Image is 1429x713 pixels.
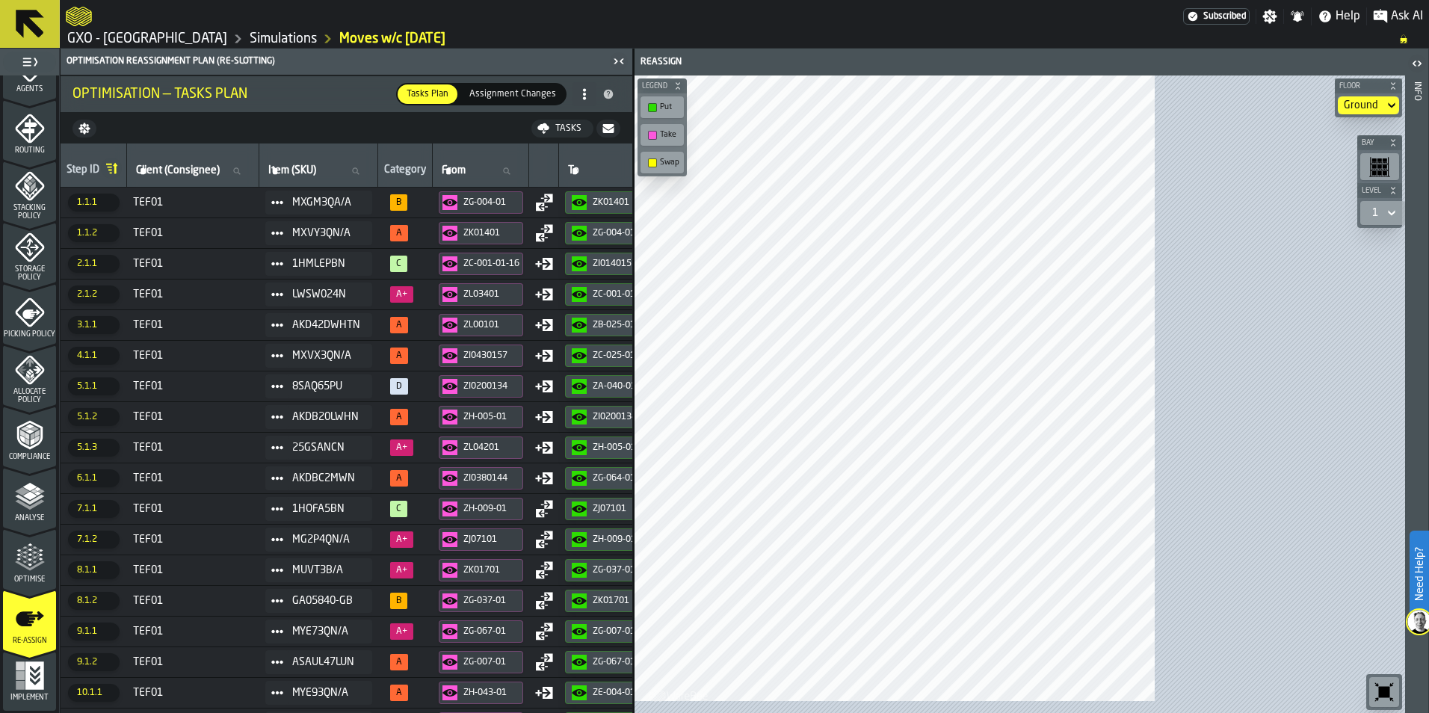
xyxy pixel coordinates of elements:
div: Move Type: Swap (exchange) [535,531,553,549]
span: TEF01 [133,534,253,546]
button: button-ZH-009-01 [439,498,523,520]
input: label [565,161,667,181]
span: MXVX3QN/A [292,350,360,362]
span: 30% [390,623,413,640]
div: ZI0200134 [593,412,649,422]
span: 9.1.1 [68,623,120,641]
button: button-ZJ07101 [439,528,523,551]
button: button-ZG-067-01 [439,620,523,643]
div: ZH-005-01 [593,442,649,453]
button: button-ZL03401 [439,283,523,306]
div: button-toolbar-undefined [638,121,687,149]
span: Assignment Changes [463,87,562,101]
div: ZK01701 [593,596,649,606]
span: GA05840-GB [292,595,360,607]
span: MG2P4QN/A [292,534,360,546]
li: menu Stacking Policy [3,161,56,221]
div: ZL04201 [463,442,519,453]
span: TEF01 [133,442,253,454]
div: Reassign [638,57,1022,67]
div: ZL03401 [463,289,519,300]
span: TEF01 [133,503,253,515]
span: MYE93QN/A [292,687,360,699]
li: menu Picking Policy [3,284,56,344]
span: 2.1.1 [68,255,120,273]
a: logo-header [66,3,92,30]
div: ZI0380144 [463,473,519,484]
header: Info [1405,49,1428,713]
span: 5.1.3 [68,439,120,457]
span: 1HOFA5BN [292,503,360,515]
div: Move Type: Put in [535,439,553,457]
span: Compliance [3,453,56,461]
span: Agents [3,85,56,93]
button: button-ZK01401 [565,191,655,214]
label: button-toggle-Notifications [1284,9,1311,24]
span: TEF01 [133,472,253,484]
div: thumb [398,84,457,104]
span: 39% [390,531,413,548]
span: Tasks Plan [401,87,454,101]
div: Move Type: Put in [535,316,553,334]
label: button-toggle-Open [1407,52,1428,78]
span: 4.9% [390,439,413,456]
span: 97% [390,256,407,272]
a: link-to-/wh/i/a3c616c1-32a4-47e6-8ca0-af4465b04030 [67,31,227,47]
span: Implement [3,694,56,702]
div: thumb [460,84,565,104]
button: button- [1335,78,1402,93]
div: ZH-009-01 [593,534,649,545]
button: button-ZI0380144 [439,467,523,490]
span: 1HMLEPBN [292,258,360,270]
button: button-ZK01701 [439,559,523,581]
div: ZJ07101 [463,534,519,545]
span: 8SAQ65PU [292,380,360,392]
span: TEF01 [133,258,253,270]
input: label [439,161,522,181]
li: menu Re-assign [3,590,56,650]
span: TEF01 [133,564,253,576]
label: button-toggle-Help [1312,7,1366,25]
span: 32% [390,286,413,303]
span: Optimise [3,575,56,584]
span: Floor [1336,82,1386,90]
label: button-toggle-Close me [608,52,629,70]
span: 69% [390,317,408,333]
div: button-toolbar-undefined [1357,150,1402,183]
div: ZH-043-01 [463,688,519,698]
span: 10.1.1 [68,684,120,702]
button: button-ZI0430157 [439,345,523,367]
div: Move Type: Put in [535,377,553,395]
input: label [133,161,253,181]
span: Ask AI [1391,7,1423,25]
span: TEF01 [133,595,253,607]
span: 68% [390,654,408,670]
span: N/A [390,378,408,395]
li: menu Optimise [3,529,56,589]
li: menu Compliance [3,407,56,466]
button: button-ZC-001-01-16 [565,283,655,306]
span: 8.1.1 [68,561,120,579]
a: logo-header [638,680,722,710]
label: button-toggle-Toggle Full Menu [3,52,56,72]
span: Help [1336,7,1360,25]
header: Reassign [635,49,1405,75]
button: button-ZG-007-01 [565,620,655,643]
span: 1.1.1 [68,194,120,212]
span: Legend [639,82,670,90]
span: 55% [390,685,408,701]
button: button- [596,120,620,138]
span: 6.1.1 [68,469,120,487]
span: MUVT3B/A [292,564,360,576]
span: TEF01 [133,687,253,699]
span: label [568,164,579,176]
div: button-toolbar-undefined [638,149,687,176]
span: LWSW024N [292,288,360,300]
div: ZK01401 [463,228,519,238]
div: Step ID [67,164,99,179]
div: ZA-040-01 [593,381,649,392]
div: ZK01701 [463,565,519,575]
button: button-ZG-004-01 [565,222,655,244]
span: 2.1.2 [68,285,120,303]
span: 8.1.2 [68,592,120,610]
